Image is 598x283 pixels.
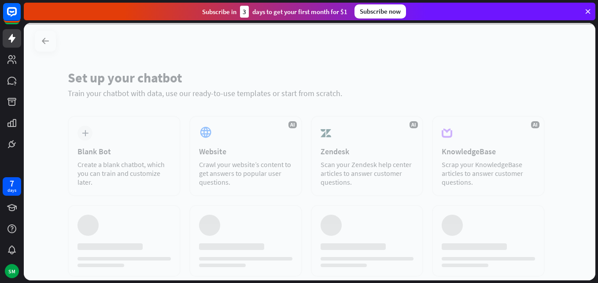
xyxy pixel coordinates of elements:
[10,179,14,187] div: 7
[3,177,21,196] a: 7 days
[240,6,249,18] div: 3
[202,6,347,18] div: Subscribe in days to get your first month for $1
[5,264,19,278] div: SM
[354,4,406,19] div: Subscribe now
[7,187,16,194] div: days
